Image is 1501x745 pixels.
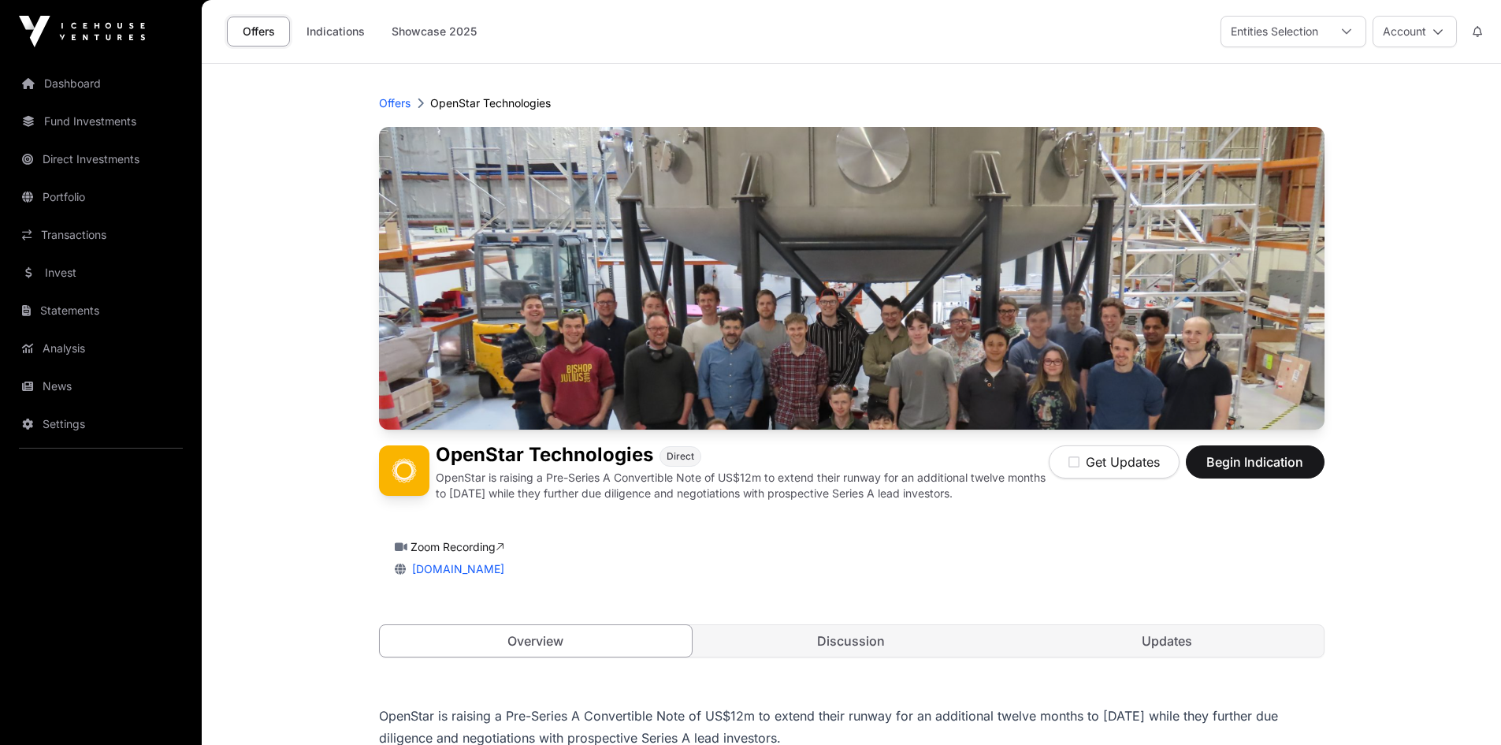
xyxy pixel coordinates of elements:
[430,95,551,111] p: OpenStar Technologies
[296,17,375,47] a: Indications
[1049,445,1180,479] button: Get Updates
[379,127,1325,430] img: OpenStar Technologies
[13,104,189,139] a: Fund Investments
[1186,445,1325,479] button: Begin Indication
[13,66,189,101] a: Dashboard
[695,625,1008,657] a: Discussion
[19,16,145,47] img: Icehouse Ventures Logo
[13,180,189,214] a: Portfolio
[13,369,189,404] a: News
[13,331,189,366] a: Analysis
[13,293,189,328] a: Statements
[379,445,429,496] img: OpenStar Technologies
[667,450,694,463] span: Direct
[13,255,189,290] a: Invest
[379,95,411,111] a: Offers
[1186,461,1325,477] a: Begin Indication
[227,17,290,47] a: Offers
[406,562,504,576] a: [DOMAIN_NAME]
[13,218,189,252] a: Transactions
[1011,625,1324,657] a: Updates
[1206,453,1305,471] span: Begin Indication
[411,540,504,553] a: Zoom Recording
[379,624,693,657] a: Overview
[13,407,189,441] a: Settings
[436,470,1049,501] p: OpenStar is raising a Pre-Series A Convertible Note of US$12m to extend their runway for an addit...
[380,625,1324,657] nav: Tabs
[436,445,653,467] h1: OpenStar Technologies
[13,142,189,177] a: Direct Investments
[1373,16,1457,47] button: Account
[1422,669,1501,745] iframe: Chat Widget
[381,17,487,47] a: Showcase 2025
[1221,17,1328,47] div: Entities Selection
